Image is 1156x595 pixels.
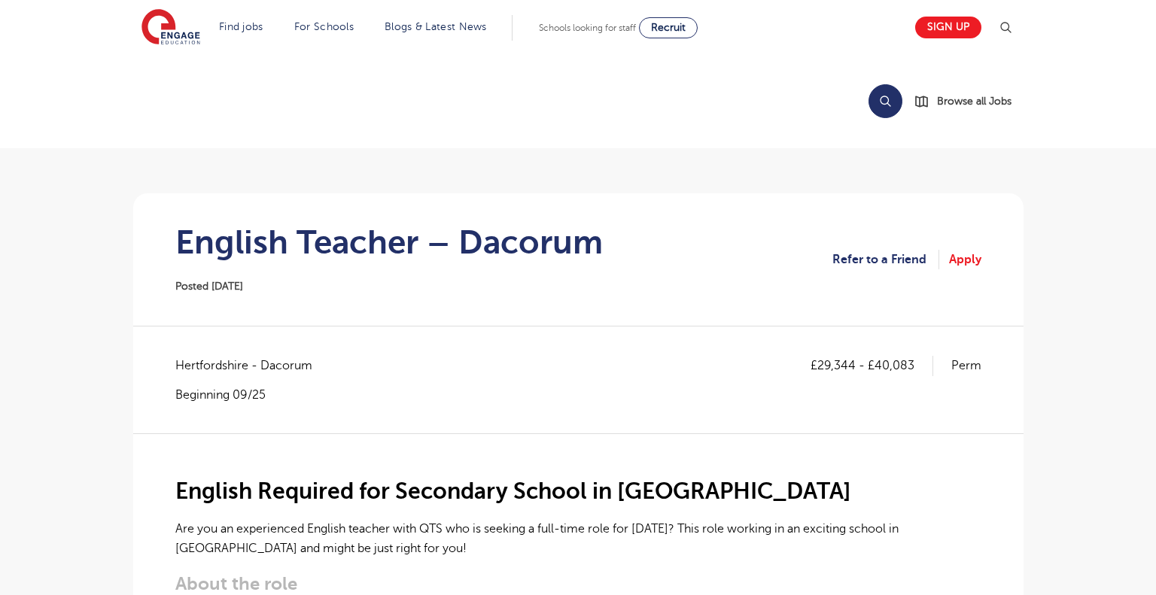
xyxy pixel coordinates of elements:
a: For Schools [294,21,354,32]
h2: English Required for Secondary School in [GEOGRAPHIC_DATA] [175,478,981,504]
button: Search [869,84,902,118]
span: Hertfordshire - Dacorum [175,356,327,375]
span: Recruit [651,22,686,33]
p: Beginning 09/25 [175,387,327,403]
p: Are you an experienced English teacher with QTS who is seeking a full-time role for [DATE]? This ... [175,519,981,559]
h3: About the role [175,573,981,594]
a: Blogs & Latest News [385,21,487,32]
span: Posted [DATE] [175,281,243,292]
p: Perm [951,356,981,375]
span: Schools looking for staff [539,23,636,33]
a: Browse all Jobs [914,93,1024,110]
a: Recruit [639,17,698,38]
p: £29,344 - £40,083 [811,356,933,375]
a: Refer to a Friend [832,250,939,269]
img: Engage Education [141,9,200,47]
span: Browse all Jobs [937,93,1011,110]
a: Find jobs [219,21,263,32]
a: Apply [949,250,981,269]
h1: English Teacher – Dacorum [175,223,603,261]
a: Sign up [915,17,981,38]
